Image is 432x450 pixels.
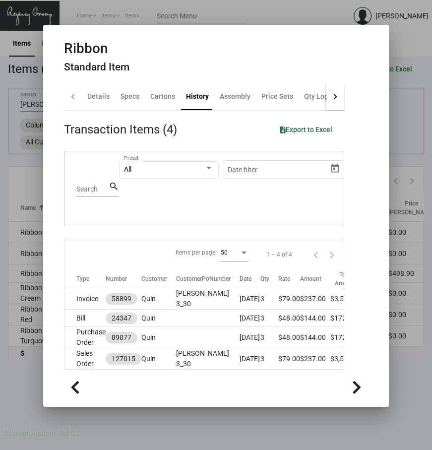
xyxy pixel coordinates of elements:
td: $48.00 [278,327,300,348]
button: Open calendar [327,160,343,176]
td: [PERSON_NAME] 3_30 [176,348,240,370]
td: 3 [260,348,278,370]
h4: Standard Item [64,61,129,73]
td: Purchase Order [64,327,106,348]
div: Amount [300,274,321,283]
div: CustomerPoNumber [176,274,240,283]
td: 3 [260,327,278,348]
td: $3,552.6673 [330,348,370,370]
td: Quin [141,288,176,310]
div: 1 – 4 of 4 [266,250,292,259]
td: $144.00 [300,310,330,327]
td: Quin [141,327,176,348]
div: Qty Logs [304,91,332,102]
td: [DATE] [240,310,260,327]
div: Details [87,91,110,102]
div: Total Amount [330,270,370,288]
td: $172.00 [330,327,370,348]
td: [DATE] [240,288,260,310]
div: Amount [300,274,330,283]
div: Items per page: [176,248,217,257]
mat-chip: 58899 [106,293,137,305]
input: End date [267,166,314,174]
div: Qty [260,274,269,283]
div: Customer [141,274,176,283]
div: Number [106,274,141,283]
div: Current version: [4,427,55,438]
div: Rate [278,274,300,283]
h2: Ribbon [64,40,129,57]
button: Previous page [308,247,324,262]
div: Type [76,274,89,283]
td: Sales Order [64,348,106,370]
td: $48.00 [278,310,300,327]
div: Number [106,274,127,283]
div: Assembly [220,91,250,102]
td: Bill [64,310,106,327]
div: Total Amount [330,270,361,288]
div: CustomerPoNumber [176,274,231,283]
mat-chip: 127015 [106,353,141,365]
td: Quin [141,310,176,327]
td: 3 [260,288,278,310]
td: [DATE] [240,348,260,370]
button: Next page [324,247,340,262]
div: Cartons [150,91,175,102]
td: $79.00 [278,348,300,370]
div: Customer [141,274,167,283]
td: Invoice [64,288,106,310]
td: $237.00 [300,288,330,310]
div: Transaction Items (4) [64,121,177,138]
div: History [186,91,209,102]
td: $237.00 [300,348,330,370]
div: Type [76,274,106,283]
td: $144.00 [300,327,330,348]
div: Specs [121,91,139,102]
div: Rate [278,274,290,283]
span: 50 [221,249,228,256]
td: $3,552.6673 [330,288,370,310]
mat-chip: 24347 [106,313,137,324]
button: Export to Excel [272,121,340,138]
td: [PERSON_NAME] 3_30 [176,288,240,310]
span: Export to Excel [280,126,332,133]
div: Price Sets [261,91,293,102]
td: [DATE] [240,327,260,348]
div: Qty [260,274,278,283]
input: Start date [228,166,258,174]
td: $172.00 [330,310,370,327]
div: Date [240,274,260,283]
mat-select: Items per page: [221,249,248,257]
td: Quin [141,348,176,370]
div: 0.51.2 [59,427,78,438]
td: 3 [260,310,278,327]
mat-icon: search [109,181,119,193]
mat-chip: 89077 [106,332,137,343]
div: Date [240,274,251,283]
td: $79.00 [278,288,300,310]
span: All [124,165,131,173]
